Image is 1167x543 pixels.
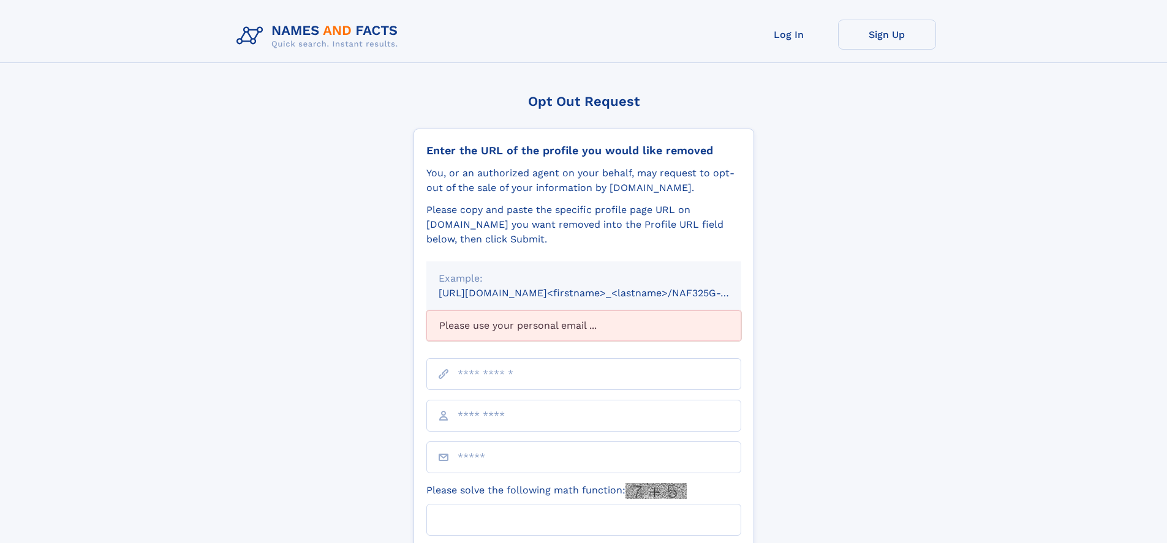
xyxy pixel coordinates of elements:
div: Please use your personal email ... [426,310,741,341]
div: Enter the URL of the profile you would like removed [426,144,741,157]
div: You, or an authorized agent on your behalf, may request to opt-out of the sale of your informatio... [426,166,741,195]
div: Example: [439,271,729,286]
img: Logo Names and Facts [232,20,408,53]
a: Log In [740,20,838,50]
a: Sign Up [838,20,936,50]
small: [URL][DOMAIN_NAME]<firstname>_<lastname>/NAF325G-xxxxxxxx [439,287,765,299]
div: Please copy and paste the specific profile page URL on [DOMAIN_NAME] you want removed into the Pr... [426,203,741,247]
label: Please solve the following math function: [426,483,687,499]
div: Opt Out Request [414,94,754,109]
